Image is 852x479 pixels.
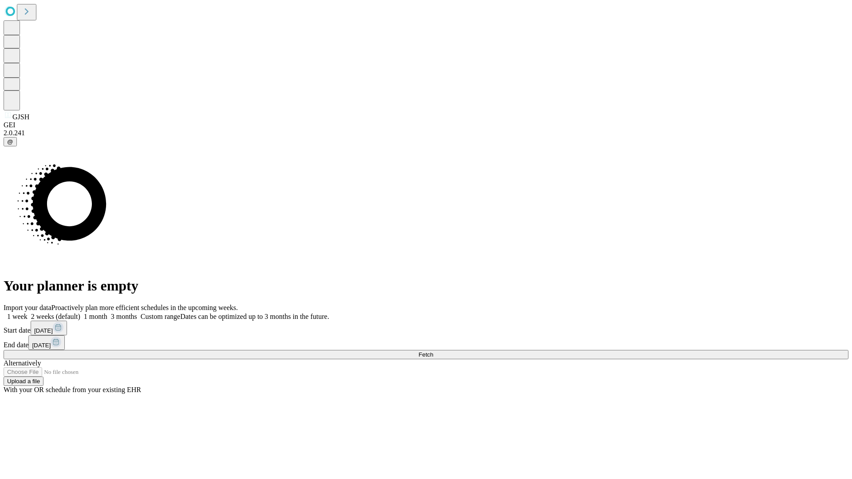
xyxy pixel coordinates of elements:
button: [DATE] [31,321,67,335]
span: [DATE] [32,342,51,349]
span: 2 weeks (default) [31,313,80,320]
div: End date [4,335,848,350]
span: Custom range [141,313,180,320]
div: GEI [4,121,848,129]
span: [DATE] [34,327,53,334]
span: GJSH [12,113,29,121]
span: With your OR schedule from your existing EHR [4,386,141,393]
div: Start date [4,321,848,335]
span: Dates can be optimized up to 3 months in the future. [180,313,329,320]
span: @ [7,138,13,145]
button: @ [4,137,17,146]
span: Proactively plan more efficient schedules in the upcoming weeks. [51,304,238,311]
button: [DATE] [28,335,65,350]
span: 1 month [84,313,107,320]
div: 2.0.241 [4,129,848,137]
button: Fetch [4,350,848,359]
span: Fetch [418,351,433,358]
span: 3 months [111,313,137,320]
h1: Your planner is empty [4,278,848,294]
span: Import your data [4,304,51,311]
span: Alternatively [4,359,41,367]
span: 1 week [7,313,28,320]
button: Upload a file [4,377,43,386]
